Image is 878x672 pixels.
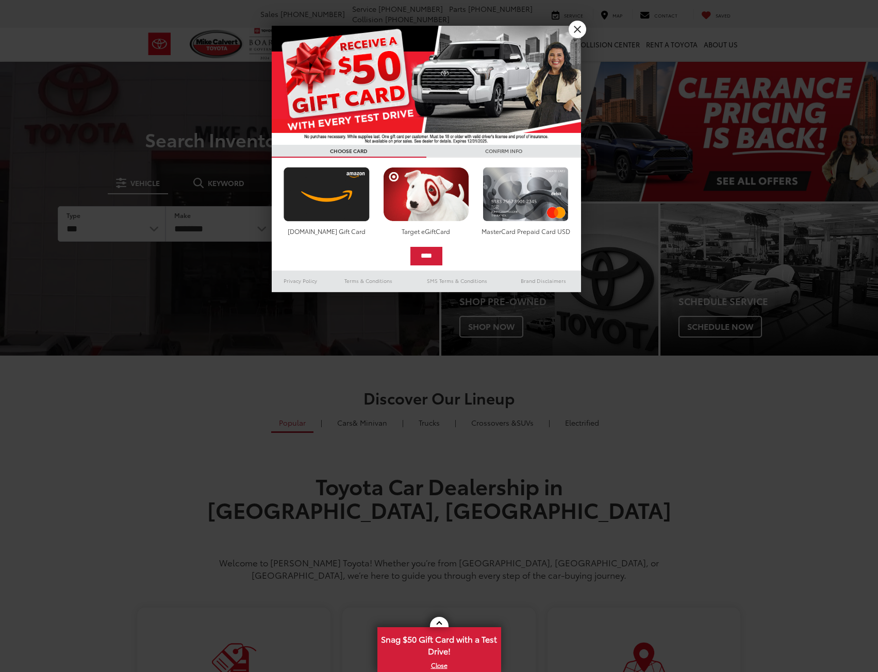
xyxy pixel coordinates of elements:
h3: CHOOSE CARD [272,145,426,158]
img: targetcard.png [380,167,472,222]
div: Target eGiftCard [380,227,472,236]
img: amazoncard.png [281,167,372,222]
a: Privacy Policy [272,275,329,287]
div: [DOMAIN_NAME] Gift Card [281,227,372,236]
div: MasterCard Prepaid Card USD [480,227,571,236]
a: SMS Terms & Conditions [408,275,506,287]
img: mastercard.png [480,167,571,222]
h3: CONFIRM INFO [426,145,581,158]
a: Brand Disclaimers [506,275,581,287]
span: Snag $50 Gift Card with a Test Drive! [378,628,500,660]
img: 55838_top_625864.jpg [272,26,581,145]
a: Terms & Conditions [329,275,408,287]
